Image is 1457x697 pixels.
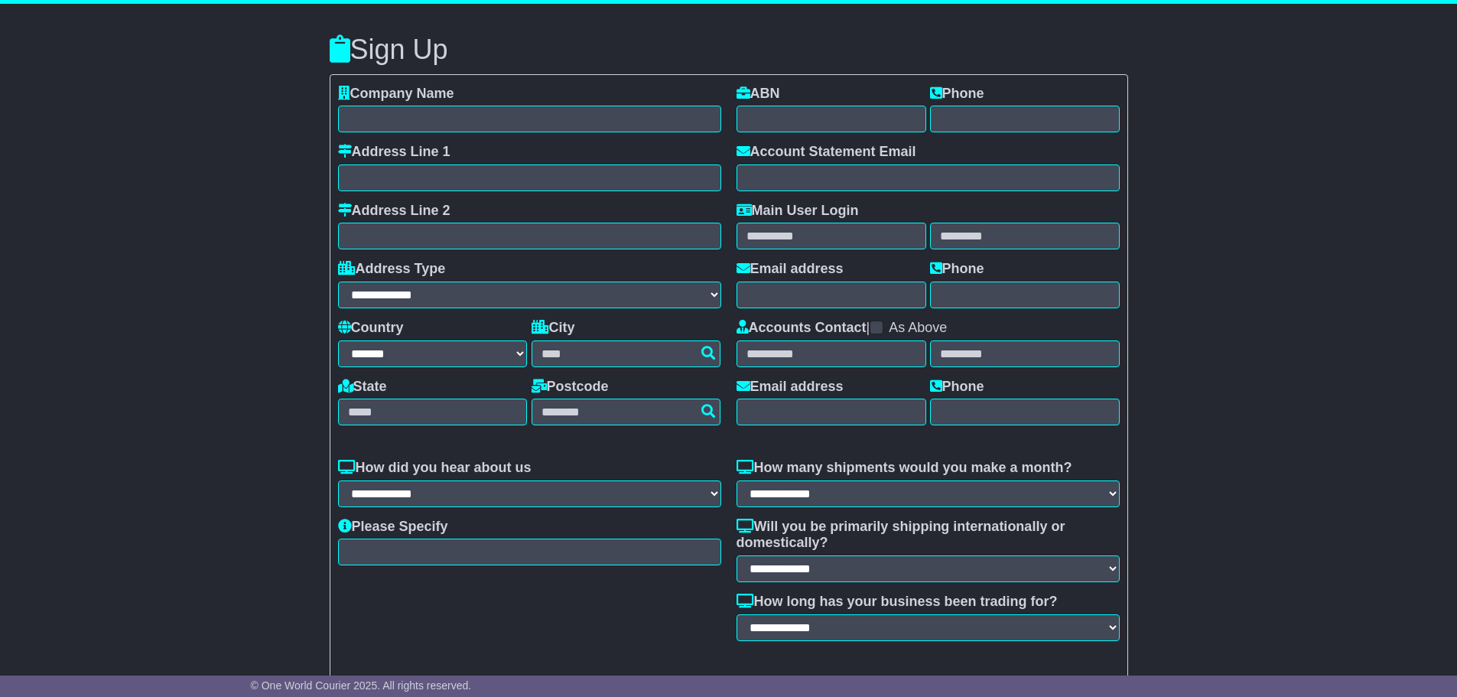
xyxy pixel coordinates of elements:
[338,379,387,396] label: State
[737,86,780,103] label: ABN
[330,34,1128,65] h3: Sign Up
[737,144,916,161] label: Account Statement Email
[737,594,1058,611] label: How long has your business been trading for?
[737,460,1072,477] label: How many shipments would you make a month?
[737,203,859,220] label: Main User Login
[338,460,532,477] label: How did you hear about us
[737,379,844,396] label: Email address
[338,320,404,337] label: Country
[737,519,1120,552] label: Will you be primarily shipping internationally or domestically?
[338,203,450,220] label: Address Line 2
[930,86,984,103] label: Phone
[930,261,984,278] label: Phone
[338,144,450,161] label: Address Line 1
[737,320,867,337] label: Accounts Contact
[737,261,844,278] label: Email address
[737,320,1120,340] div: |
[338,86,454,103] label: Company Name
[338,519,448,536] label: Please Specify
[532,379,609,396] label: Postcode
[532,320,575,337] label: City
[889,320,947,337] label: As Above
[338,261,446,278] label: Address Type
[930,379,984,396] label: Phone
[251,679,472,692] span: © One World Courier 2025. All rights reserved.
